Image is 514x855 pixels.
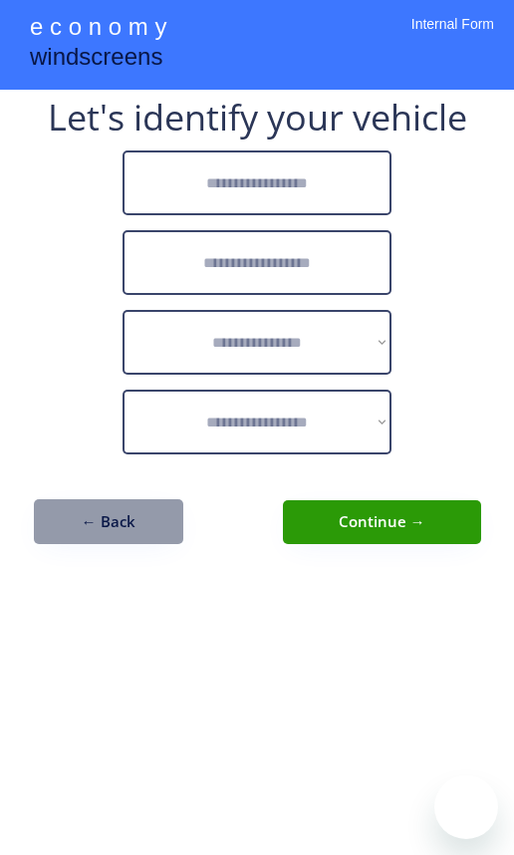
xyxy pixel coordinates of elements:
[34,499,183,544] button: ← Back
[48,100,467,136] div: Let's identify your vehicle
[434,775,498,839] iframe: Button to launch messaging window
[30,40,162,79] div: windscreens
[283,500,481,544] button: Continue →
[411,15,494,60] div: Internal Form
[30,10,166,48] div: e c o n o m y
